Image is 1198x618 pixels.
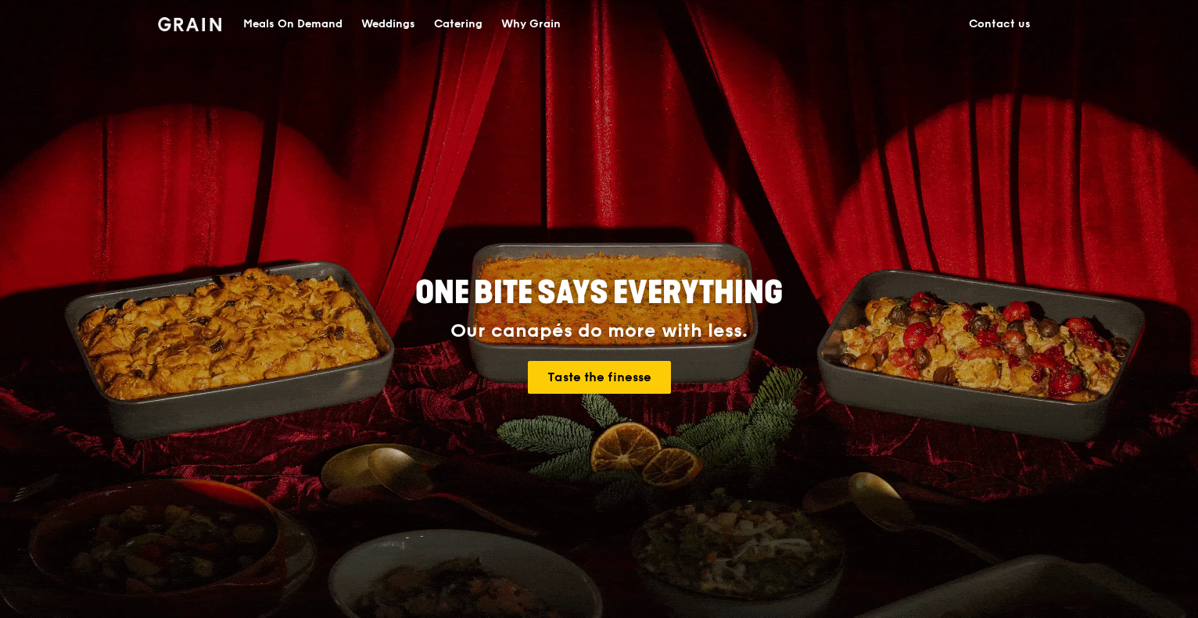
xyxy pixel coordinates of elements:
a: Weddings [352,1,425,48]
img: Grain [158,17,221,31]
span: ONE BITE SAYS EVERYTHING [415,274,783,312]
a: Taste the finesse [528,361,671,394]
div: Meals On Demand [243,1,343,48]
div: Our canapés do more with less. [317,320,881,342]
div: Why Grain [501,1,561,48]
a: Why Grain [492,1,570,48]
div: Catering [434,1,482,48]
a: Catering [425,1,492,48]
div: Weddings [361,1,415,48]
a: Contact us [959,1,1040,48]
